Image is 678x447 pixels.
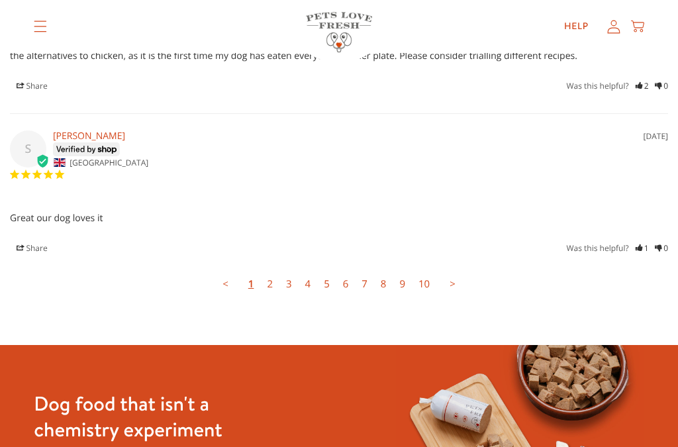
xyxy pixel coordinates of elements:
[636,242,649,254] a: Rate review as helpful
[655,242,668,255] i: 0
[10,241,54,255] span: Share
[9,169,65,181] span: 5-Star Rating Review
[355,271,374,297] a: Page 7
[34,391,282,442] h3: Dog food that isn't a chemistry experiment
[10,212,668,225] p: Great our dog loves it
[317,271,336,297] a: Page 5
[636,79,649,93] i: 2
[554,13,599,40] a: Help
[412,271,436,297] a: Page 10
[53,130,125,142] strong: [PERSON_NAME]
[636,242,649,255] i: 1
[655,79,668,93] i: 0
[336,271,356,297] a: Page 6
[10,130,46,168] div: S
[70,157,148,168] span: [GEOGRAPHIC_DATA]
[242,271,261,297] a: Page 1
[54,158,66,167] img: United Kingdom
[443,271,462,297] a: Next page
[260,271,279,297] a: Page 2
[567,79,669,93] div: Was this helpful?
[299,271,318,297] a: Page 4
[644,130,668,142] div: [DATE]
[655,242,668,254] a: Rate review as not helpful
[655,80,668,91] a: Rate review as not helpful
[23,10,58,43] summary: Translation missing: en.sections.header.menu
[374,271,393,297] a: Page 8
[636,80,649,91] a: Rate review as helpful
[393,271,412,297] a: Page 9
[10,79,54,93] span: Share
[10,275,668,293] ul: Reviews Pagination
[53,142,120,156] img: SVG verified by SHOP
[567,242,669,255] div: Was this helpful?
[279,271,299,297] a: Page 3
[306,12,372,52] img: Pets Love Fresh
